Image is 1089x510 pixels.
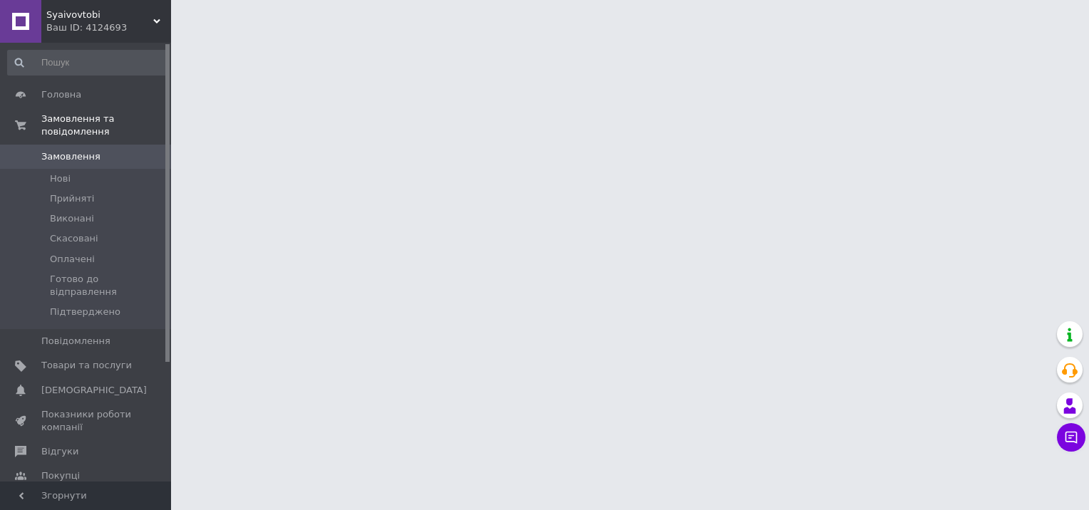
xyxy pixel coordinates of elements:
[50,192,94,205] span: Прийняті
[7,50,168,76] input: Пошук
[46,21,171,34] div: Ваш ID: 4124693
[41,445,78,458] span: Відгуки
[50,306,120,318] span: Підтверджено
[50,172,71,185] span: Нові
[50,212,94,225] span: Виконані
[41,335,110,348] span: Повідомлення
[50,273,167,298] span: Готово до відправлення
[41,384,147,397] span: [DEMOGRAPHIC_DATA]
[50,253,95,266] span: Оплачені
[41,469,80,482] span: Покупці
[41,408,132,434] span: Показники роботи компанії
[41,88,81,101] span: Головна
[41,359,132,372] span: Товари та послуги
[41,113,171,138] span: Замовлення та повідомлення
[50,232,98,245] span: Скасовані
[1057,423,1085,452] button: Чат з покупцем
[46,9,153,21] span: Syaivovtobi
[41,150,100,163] span: Замовлення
